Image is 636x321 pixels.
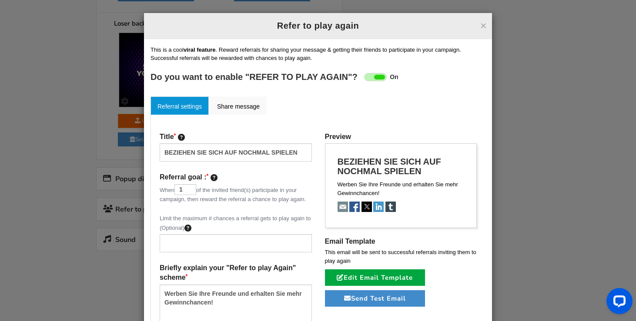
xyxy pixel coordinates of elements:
[6,4,159,27] h4: Kratzen & gewinnen
[325,290,425,307] button: Send Test Email
[160,172,218,182] label: Referral goal :
[338,180,465,197] p: Werben Sie Ihre Freunde und erhalten Sie mehr Gewinnchancen!
[11,137,154,159] h3: Das Spiel ist nicht aktiv oder wurde nicht gelöscht
[151,96,209,115] a: Referral settings
[151,72,358,82] b: Do you want to enable "REFER TO PLAY AGAIN"?
[390,73,398,81] span: On
[480,20,487,31] button: ×
[160,214,312,252] div: Limit the maximum # chances a referral gets to play again to (Optional)
[184,46,216,53] strong: viral feature
[338,157,465,176] h4: BEZIEHEN SIE SICH AUF NOCHMAL SPIELEN
[11,50,154,126] img: 404 Error
[599,285,636,321] iframe: LiveChat chat widget
[48,188,117,195] img: appsmav-footer-credit.png
[151,46,485,63] p: This is a cool . Reward referrals for sharing your message & getting their friends to participate...
[325,248,477,265] p: This email will be sent to successful referrals inviting them to play again
[160,132,185,142] label: Title
[210,96,267,115] a: Share message
[184,20,452,32] h2: Refer to play again
[160,263,312,282] label: Briefly explain your "Refer to play Again" scheme
[325,269,425,286] a: Edit Email Template
[325,132,351,142] label: Preview
[160,172,312,203] div: When of the invited friend(s) participate in your campaign, then reward the referral a chance to ...
[325,237,375,246] label: Email Template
